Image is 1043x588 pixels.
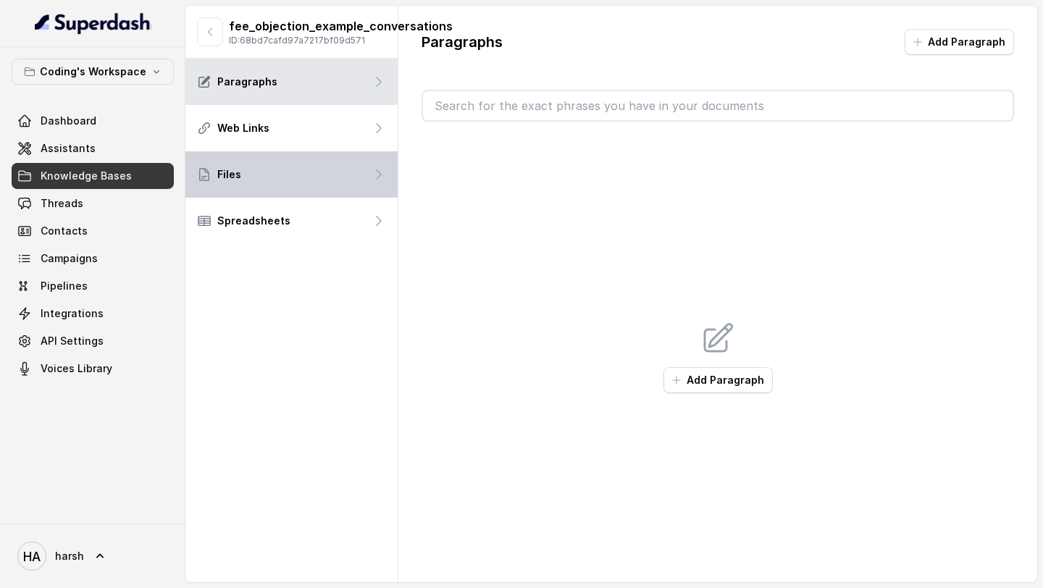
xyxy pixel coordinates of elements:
p: Coding's Workspace [40,63,146,80]
p: Spreadsheets [217,214,290,228]
span: Pipelines [41,279,88,293]
p: Web Links [217,121,269,135]
a: API Settings [12,328,174,354]
span: Dashboard [41,114,96,128]
span: Contacts [41,224,88,238]
text: HA [23,549,41,564]
span: Voices Library [41,361,112,376]
span: Assistants [41,141,96,156]
p: fee_objection_example_conversations [229,17,453,35]
button: Add Paragraph [663,367,773,393]
img: light.svg [35,12,151,35]
p: Files [217,167,241,182]
a: Threads [12,190,174,217]
button: Add Paragraph [905,29,1014,55]
a: Integrations [12,301,174,327]
span: Integrations [41,306,104,321]
a: Dashboard [12,108,174,134]
input: Search for the exact phrases you have in your documents [423,91,1013,120]
a: Assistants [12,135,174,161]
a: Pipelines [12,273,174,299]
a: Voices Library [12,356,174,382]
a: harsh [12,536,174,576]
span: Knowledge Bases [41,169,132,183]
span: Campaigns [41,251,98,266]
span: API Settings [41,334,104,348]
p: ID: 68bd7cafd97a7217bf09d571 [229,35,453,46]
p: Paragraphs [422,32,503,52]
a: Contacts [12,218,174,244]
a: Campaigns [12,245,174,272]
span: Threads [41,196,83,211]
button: Coding's Workspace [12,59,174,85]
p: Paragraphs [217,75,277,89]
span: harsh [55,549,84,563]
a: Knowledge Bases [12,163,174,189]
